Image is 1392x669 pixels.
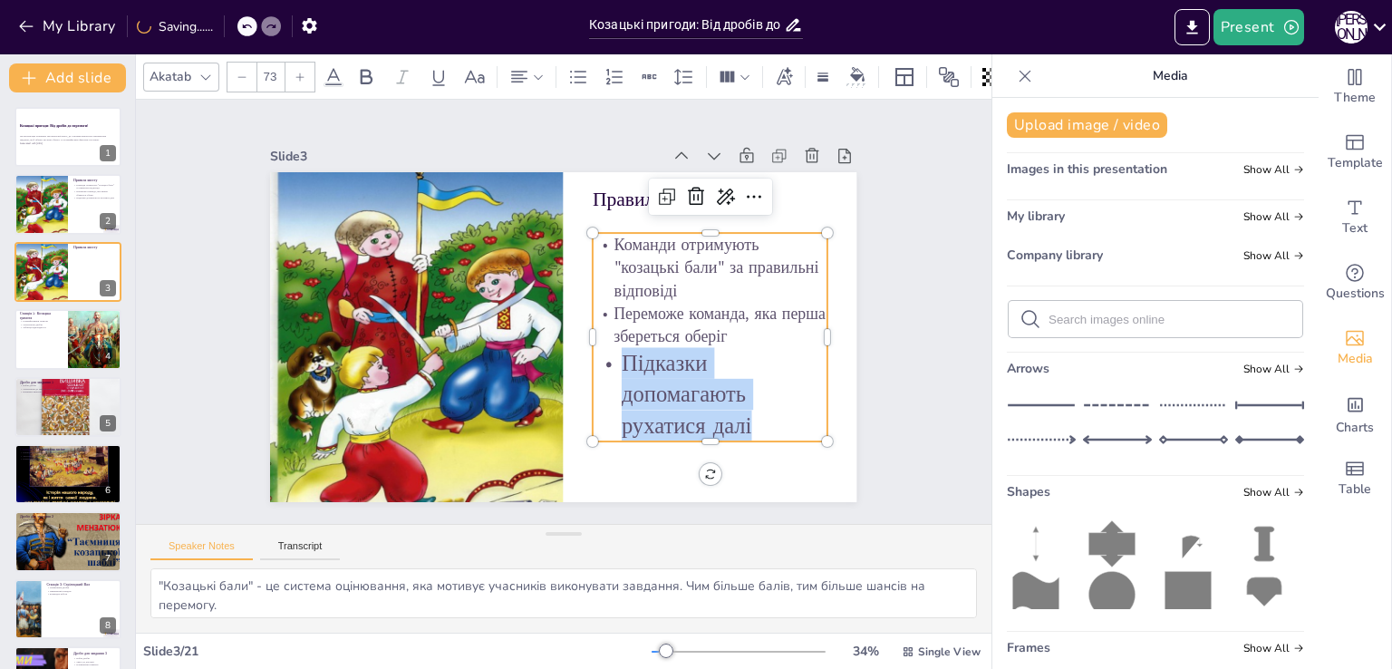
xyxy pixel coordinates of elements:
div: 6 [100,482,116,499]
button: My Library [14,12,123,41]
p: Підказки допомагають рухатися далі [579,351,822,469]
div: 7 [100,550,116,567]
span: My library [1007,208,1065,225]
p: Станція 2: Отаманська засіка [20,447,116,452]
p: Дроби для завдання 1 [20,379,116,384]
div: 34 % [844,643,887,660]
button: Present [1213,9,1304,45]
span: Charts [1336,418,1374,438]
div: Add ready made slides [1319,120,1391,185]
div: Add charts and graphs [1319,381,1391,446]
span: Show all [1243,249,1304,262]
span: Show all [1243,486,1304,499]
p: Увага до деталей [73,660,116,664]
p: Таблиця відповідності [20,326,63,330]
p: Скорочення дробів [20,323,63,326]
span: Table [1339,480,1371,499]
p: Команди отримують "козацькі бали" за правильні відповіді [594,237,834,330]
p: Дроби для завдання 2 [20,514,116,519]
div: Slide 3 [287,118,678,176]
div: Add text boxes [1319,185,1391,250]
p: Правила квесту [73,245,116,250]
div: Layout [890,63,919,92]
p: Розшифрування грамоти [20,320,63,324]
div: Get real-time input from your audience [1319,250,1391,315]
span: Theme [1334,88,1376,108]
button: Speaker Notes [150,540,253,560]
p: Правила квесту [604,189,840,241]
div: 2 [14,174,121,234]
span: Shapes [1007,483,1050,500]
div: 6 [14,444,121,504]
span: Text [1342,218,1368,238]
p: Правильний порядок [46,589,116,593]
p: Media [1039,54,1300,98]
p: Скорочення до найпростішої форми [20,387,116,391]
div: Change the overall theme [1319,54,1391,120]
p: Переможе команда, яка перша збереться оберіг [589,305,827,375]
p: Командна робота [46,592,116,596]
button: Add slide [9,63,126,92]
textarea: "Козацькі бали" - це система оцінювання, яка мотивує учасників виконувати завдання. Чим більше ба... [150,568,977,618]
span: Media [1338,349,1373,369]
p: Пари дробів [20,519,116,522]
div: 4 [100,348,116,364]
div: Add a table [1319,446,1391,511]
div: Add images, graphics, shapes or video [1319,315,1391,381]
span: Show all [1243,642,1304,654]
div: Background color [844,67,871,86]
div: Akatab [146,64,195,89]
div: 3 [14,242,121,302]
p: Порівняння дробів [46,586,116,589]
input: Insert title [589,12,784,38]
span: Template [1328,153,1383,173]
div: 3 [100,280,116,296]
div: 2 [100,213,116,229]
strong: Козацькі пригоди: Від дробів до перемоги! [20,123,88,128]
span: Show all [1243,163,1304,176]
span: Company library [1007,247,1103,264]
p: Станція 1: Козацька грамота [20,311,63,321]
span: Position [938,66,960,88]
p: Дроби для завдання 3 [73,651,116,656]
p: Приведення до спільного знаменника [20,451,116,454]
div: Slide 3 / 21 [143,643,652,660]
p: Командна робота [20,458,116,461]
p: Generated with [URL] [20,141,116,145]
span: Single View [918,645,981,659]
button: Transcript [260,540,341,560]
span: Frames [1007,639,1050,656]
span: Images in this presentation [1007,160,1167,178]
p: Підказки допомагають рухатися далі [73,196,116,199]
input: Search images online [1049,313,1291,326]
div: Saving...... [137,18,213,35]
span: Arrows [1007,360,1049,377]
div: Text effects [770,63,797,92]
p: Переможе команда, яка перша збереться оберіг [73,189,116,196]
div: 5 [100,415,116,431]
button: Upload image / video [1007,112,1167,138]
p: Станція 3: Стрілецький Вал [46,581,116,587]
button: О [PERSON_NAME] [1335,9,1368,45]
div: Column Count [714,63,755,92]
span: Questions [1326,284,1385,304]
p: Правила квесту [73,177,116,182]
div: 1 [14,107,121,167]
div: 8 [100,617,116,634]
p: Набір дробів [73,656,116,660]
p: Частина пароля [20,454,116,458]
p: Увага до деталей [20,521,116,525]
p: Ця презентація розкриває захоплюючий квест, де учасники виконують математичні завдання, щоб зібра... [20,135,116,141]
button: Export to PowerPoint [1174,9,1210,45]
div: 7 [14,511,121,571]
p: Покращення навичок [20,525,116,528]
div: 8 [14,579,121,639]
div: 1 [100,145,116,161]
p: Команди отримують "козацькі бали" за правильні відповіді [73,183,116,189]
span: Show all [1243,363,1304,375]
div: О [PERSON_NAME] [1335,11,1368,44]
p: Покращення навичок [73,664,116,667]
p: Практика навичок [20,390,116,393]
span: Show all [1243,210,1304,223]
div: Border settings [813,63,833,92]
